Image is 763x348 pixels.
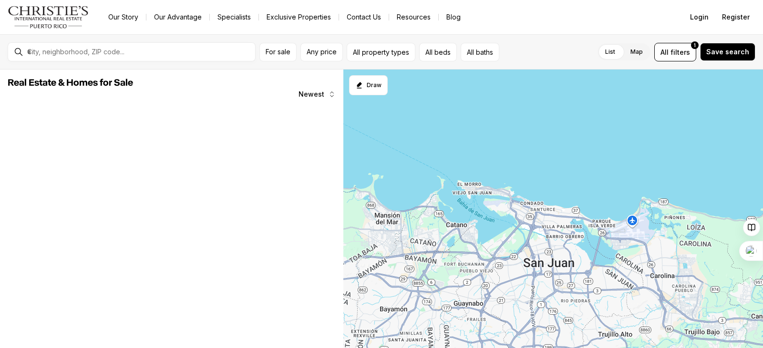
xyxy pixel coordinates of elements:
button: All beds [419,43,457,61]
span: For sale [266,48,290,56]
button: For sale [259,43,297,61]
button: Any price [300,43,343,61]
button: All property types [347,43,415,61]
a: Resources [389,10,438,24]
label: Map [623,43,650,60]
button: Start drawing [349,75,388,95]
a: Blog [439,10,468,24]
a: Specialists [210,10,258,24]
label: List [598,43,623,60]
span: filters [670,47,690,57]
span: Newest [299,90,324,98]
button: Login [684,8,714,27]
button: Contact Us [339,10,389,24]
span: 1 [694,41,696,49]
button: Register [716,8,755,27]
span: Save search [706,48,749,56]
span: Login [690,13,709,21]
button: Allfilters1 [654,43,696,61]
a: Our Advantage [146,10,209,24]
span: All [660,47,669,57]
span: Any price [307,48,337,56]
img: logo [8,6,89,29]
button: All baths [461,43,499,61]
a: Our Story [101,10,146,24]
button: Newest [293,85,341,104]
span: Register [722,13,750,21]
button: Save search [700,43,755,61]
span: Real Estate & Homes for Sale [8,78,133,88]
a: Exclusive Properties [259,10,339,24]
